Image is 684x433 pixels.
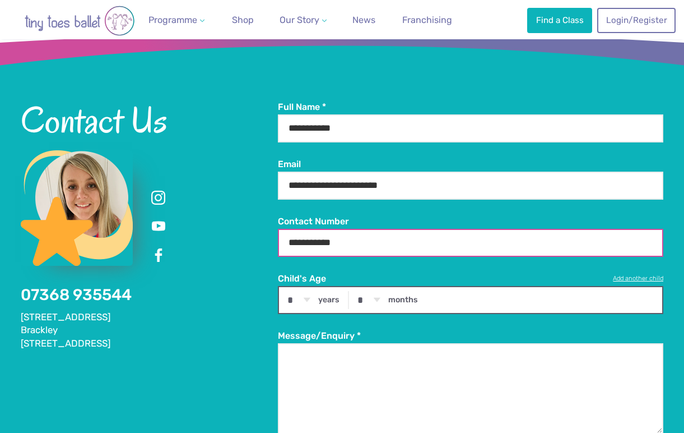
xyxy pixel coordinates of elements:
[278,158,664,171] label: Email
[388,295,418,305] label: months
[527,8,592,33] a: Find a Class
[352,15,375,25] span: News
[144,9,209,31] a: Programme
[21,101,278,139] h2: Contact Us
[12,6,147,36] img: tiny toes ballet
[348,9,380,31] a: News
[318,295,339,305] label: years
[275,9,331,31] a: Our Story
[278,215,664,228] label: Contact Number
[21,285,132,304] a: 07368 935544
[278,273,664,285] label: Child's Age
[148,216,169,237] a: Youtube
[278,101,664,113] label: Full Name *
[280,15,319,25] span: Our Story
[278,330,664,342] label: Message/Enquiry *
[597,8,676,33] a: Login/Register
[148,187,169,208] a: Instagram
[232,15,254,25] span: Shop
[397,9,456,31] a: Franchising
[21,311,278,351] address: [STREET_ADDRESS] Brackley [STREET_ADDRESS]
[227,9,258,31] a: Shop
[402,15,452,25] span: Franchising
[148,15,197,25] span: Programme
[613,274,663,283] a: Add another child
[148,246,169,266] a: Facebook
